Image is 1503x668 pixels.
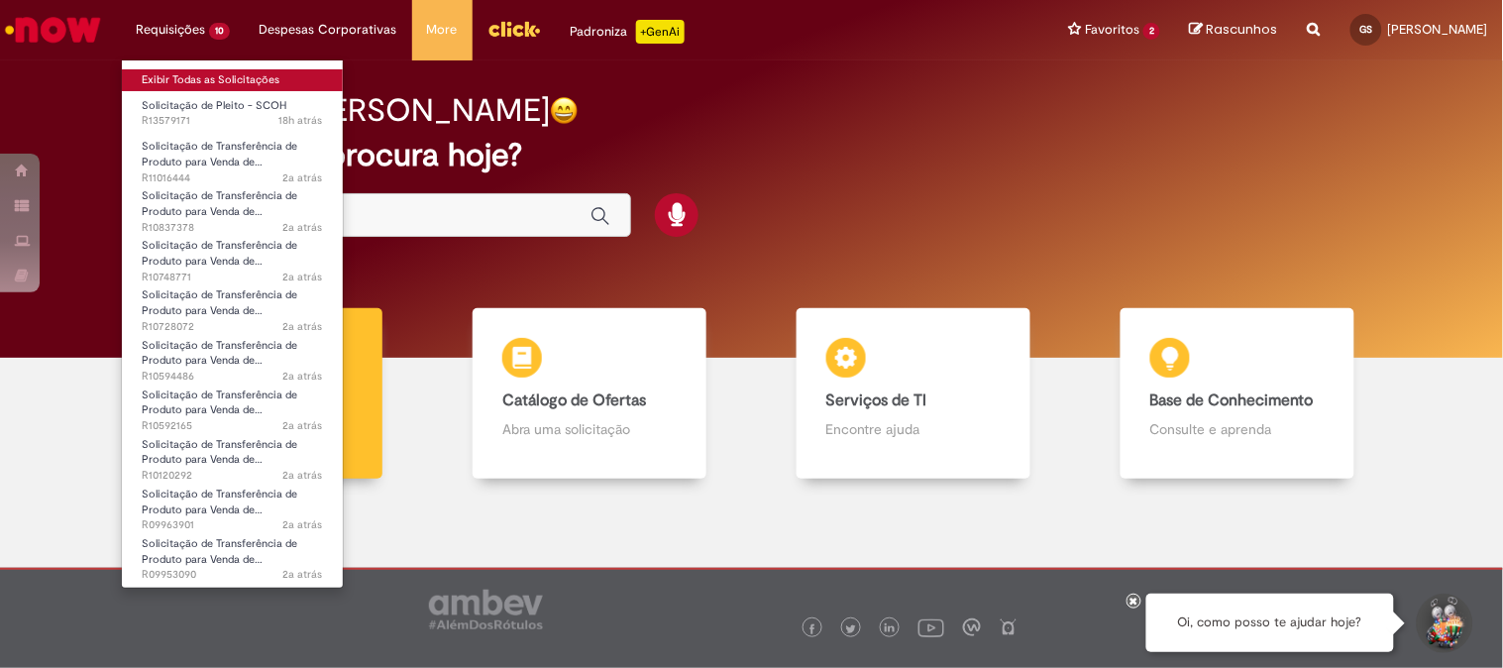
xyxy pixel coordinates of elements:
[429,590,543,629] img: logo_footer_ambev_rotulo_gray.png
[283,369,323,384] time: 20/10/2023 18:33:59
[636,20,685,44] p: +GenAi
[1146,594,1394,652] div: Oi, como posso te ajudar hoje?
[136,20,205,40] span: Requisições
[104,308,428,480] a: Tirar dúvidas Tirar dúvidas com Lupi Assist e Gen Ai
[142,338,297,369] span: Solicitação de Transferência de Produto para Venda de…
[142,319,323,335] span: R10728072
[142,188,297,219] span: Solicitação de Transferência de Produto para Venda de…
[283,270,323,284] time: 24/11/2023 13:55:22
[283,468,323,483] span: 2a atrás
[122,533,343,576] a: Aberto R09953090 : Solicitação de Transferência de Produto para Venda de Funcionário
[122,185,343,228] a: Aberto R10837378 : Solicitação de Transferência de Produto para Venda de Funcionário
[142,238,297,269] span: Solicitação de Transferência de Produto para Venda de…
[571,20,685,44] div: Padroniza
[1150,419,1325,439] p: Consulte e aprenda
[283,369,323,384] span: 2a atrás
[283,418,323,433] time: 20/10/2023 11:45:40
[1143,23,1160,40] span: 2
[122,69,343,91] a: Exibir Todas as Solicitações
[283,319,323,334] time: 21/11/2023 08:40:57
[283,567,323,582] span: 2a atrás
[1388,21,1488,38] span: [PERSON_NAME]
[142,220,323,236] span: R10837378
[122,235,343,278] a: Aberto R10748771 : Solicitação de Transferência de Produto para Venda de Funcionário
[283,468,323,483] time: 04/07/2023 11:43:28
[1414,594,1473,653] button: Iniciar Conversa de Suporte
[149,138,1353,172] h2: O que você procura hoje?
[1360,23,1373,36] span: GS
[550,96,579,125] img: happy-face.png
[260,20,397,40] span: Despesas Corporativas
[885,623,895,635] img: logo_footer_linkedin.png
[142,369,323,385] span: R10594486
[142,517,323,533] span: R09963901
[283,319,323,334] span: 2a atrás
[283,270,323,284] span: 2a atrás
[846,624,856,634] img: logo_footer_twitter.png
[2,10,104,50] img: ServiceNow
[142,567,323,583] span: R09953090
[1207,20,1278,39] span: Rascunhos
[283,170,323,185] span: 2a atrás
[283,220,323,235] span: 2a atrás
[283,418,323,433] span: 2a atrás
[283,220,323,235] time: 12/12/2023 09:26:00
[142,98,286,113] span: Solicitação de Pleito - SCOH
[1150,390,1314,410] b: Base de Conhecimento
[142,388,297,418] span: Solicitação de Transferência de Produto para Venda de…
[918,614,944,640] img: logo_footer_youtube.png
[427,20,458,40] span: More
[122,385,343,427] a: Aberto R10592165 : Solicitação de Transferência de Produto para Venda de Funcionário
[122,434,343,477] a: Aberto R10120292 : Solicitação de Transferência de Produto para Venda de Funcionário
[1075,308,1399,480] a: Base de Conhecimento Consulte e aprenda
[142,468,323,484] span: R10120292
[807,624,817,634] img: logo_footer_facebook.png
[283,170,323,185] time: 23/01/2024 12:23:59
[279,113,323,128] time: 29/09/2025 22:26:38
[283,517,323,532] time: 26/05/2023 10:25:28
[142,418,323,434] span: R10592165
[209,23,230,40] span: 10
[142,287,297,318] span: Solicitação de Transferência de Produto para Venda de…
[279,113,323,128] span: 18h atrás
[142,139,297,169] span: Solicitação de Transferência de Produto para Venda de…
[752,308,1076,480] a: Serviços de TI Encontre ajuda
[142,270,323,285] span: R10748771
[502,419,677,439] p: Abra uma solicitação
[283,517,323,532] span: 2a atrás
[142,487,297,517] span: Solicitação de Transferência de Produto para Venda de…
[142,437,297,468] span: Solicitação de Transferência de Produto para Venda de…
[428,308,752,480] a: Catálogo de Ofertas Abra uma solicitação
[121,59,344,589] ul: Requisições
[149,93,550,128] h2: Boa tarde, [PERSON_NAME]
[122,335,343,378] a: Aberto R10594486 : Solicitação de Transferência de Produto para Venda de Funcionário
[122,284,343,327] a: Aberto R10728072 : Solicitação de Transferência de Produto para Venda de Funcionário
[283,567,323,582] time: 23/05/2023 17:29:00
[502,390,646,410] b: Catálogo de Ofertas
[487,14,541,44] img: click_logo_yellow_360x200.png
[122,95,343,132] a: Aberto R13579171 : Solicitação de Pleito - SCOH
[142,113,323,129] span: R13579171
[826,419,1001,439] p: Encontre ajuda
[122,484,343,526] a: Aberto R09963901 : Solicitação de Transferência de Produto para Venda de Funcionário
[1000,618,1018,636] img: logo_footer_naosei.png
[1085,20,1139,40] span: Favoritos
[826,390,927,410] b: Serviços de TI
[1190,21,1278,40] a: Rascunhos
[122,136,343,178] a: Aberto R11016444 : Solicitação de Transferência de Produto para Venda de Funcionário
[142,170,323,186] span: R11016444
[963,618,981,636] img: logo_footer_workplace.png
[142,536,297,567] span: Solicitação de Transferência de Produto para Venda de…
